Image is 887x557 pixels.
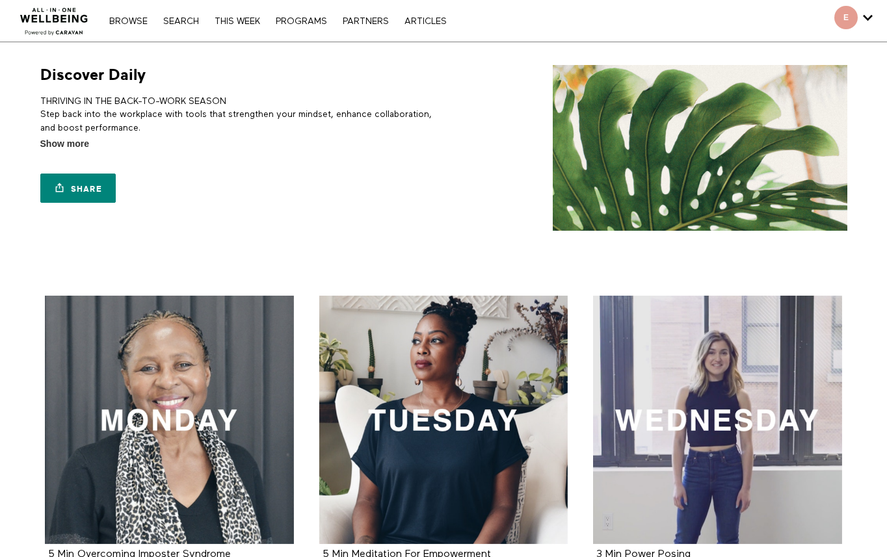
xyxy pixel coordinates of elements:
[40,65,146,85] h1: Discover Daily
[553,65,847,231] img: Discover Daily
[269,17,334,26] a: PROGRAMS
[45,296,294,545] a: 5 Min Overcoming Imposter Syndrome
[40,95,439,135] p: THRIVING IN THE BACK-TO-WORK SEASON Step back into the workplace with tools that strengthen your ...
[208,17,267,26] a: THIS WEEK
[103,14,453,27] nav: Primary
[593,296,842,545] a: 3 Min Power Posing
[157,17,205,26] a: Search
[40,174,116,203] a: Share
[40,137,89,151] span: Show more
[398,17,453,26] a: ARTICLES
[336,17,395,26] a: PARTNERS
[319,296,568,545] a: 5 Min Meditation For Empowerment
[103,17,154,26] a: Browse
